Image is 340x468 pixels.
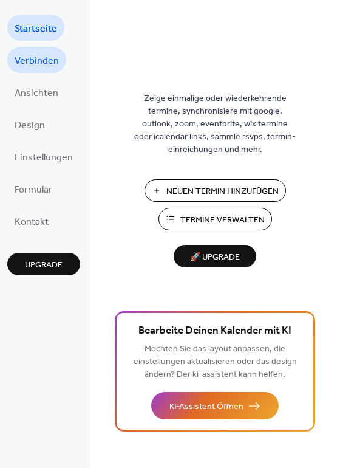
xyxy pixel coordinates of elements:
[15,116,45,135] span: Design
[7,253,80,275] button: Upgrade
[7,143,80,170] a: Einstellungen
[7,111,52,137] a: Design
[15,213,49,232] span: Kontakt
[181,249,249,266] span: 🚀 Upgrade
[134,341,297,383] span: Möchten Sie das layout anpassen, die einstellungen aktualisieren oder das design ändern? Der ki-a...
[15,19,57,38] span: Startseite
[7,208,56,234] a: Kontakt
[138,323,291,340] span: Bearbeite Deinen Kalender mit KI
[7,47,66,73] a: Verbinden
[7,79,66,105] a: Ansichten
[15,181,52,199] span: Formular
[15,52,59,71] span: Verbinden
[151,392,279,419] button: KI-Assistent Öffnen
[15,84,58,103] span: Ansichten
[144,179,286,202] button: Neuen Termin Hinzufügen
[166,185,279,198] span: Neuen Termin Hinzufügen
[133,92,297,156] span: Zeige einmalige oder wiederkehrende termine, synchronisiere mit google, outlook, zoom, eventbrite...
[25,259,63,272] span: Upgrade
[7,176,59,202] a: Formular
[158,208,272,230] button: Termine Verwalten
[15,148,73,167] span: Einstellungen
[169,401,243,413] span: KI-Assistent Öffnen
[7,15,64,41] a: Startseite
[180,214,265,227] span: Termine Verwalten
[174,245,256,267] button: 🚀 Upgrade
